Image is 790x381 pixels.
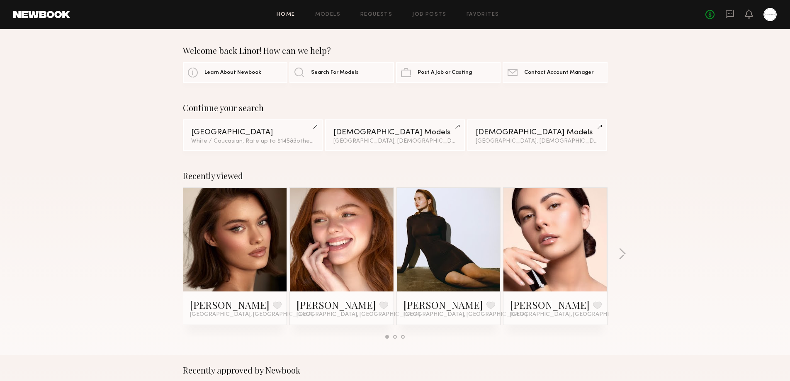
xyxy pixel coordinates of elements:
a: [PERSON_NAME] [510,298,590,311]
div: Recently approved by Newbook [183,365,608,375]
span: [GEOGRAPHIC_DATA], [GEOGRAPHIC_DATA] [190,311,314,318]
a: Favorites [467,12,499,17]
span: [GEOGRAPHIC_DATA], [GEOGRAPHIC_DATA] [404,311,527,318]
span: Contact Account Manager [524,70,593,75]
a: Post A Job or Casting [396,62,501,83]
div: Continue your search [183,103,608,113]
span: Learn About Newbook [204,70,261,75]
a: Home [277,12,295,17]
a: Models [315,12,340,17]
a: Requests [360,12,392,17]
span: & 3 other filter s [290,138,329,144]
a: Contact Account Manager [503,62,607,83]
span: Search For Models [311,70,359,75]
a: [PERSON_NAME] [190,298,270,311]
span: Post A Job or Casting [418,70,472,75]
a: [GEOGRAPHIC_DATA]White / Caucasian, Rate up to $145&3other filters [183,119,323,151]
a: [DEMOGRAPHIC_DATA] Models[GEOGRAPHIC_DATA], [DEMOGRAPHIC_DATA] / [DEMOGRAPHIC_DATA] [467,119,607,151]
a: [DEMOGRAPHIC_DATA] Models[GEOGRAPHIC_DATA], [DEMOGRAPHIC_DATA] / [DEMOGRAPHIC_DATA] [325,119,465,151]
div: [GEOGRAPHIC_DATA] [191,129,314,136]
a: [PERSON_NAME] [297,298,376,311]
a: Learn About Newbook [183,62,287,83]
a: [PERSON_NAME] [404,298,483,311]
div: Recently viewed [183,171,608,181]
span: [GEOGRAPHIC_DATA], [GEOGRAPHIC_DATA] [510,311,634,318]
a: Search For Models [289,62,394,83]
div: [DEMOGRAPHIC_DATA] Models [476,129,599,136]
a: Job Posts [412,12,447,17]
div: [GEOGRAPHIC_DATA], [DEMOGRAPHIC_DATA] / [DEMOGRAPHIC_DATA] [476,138,599,144]
div: [DEMOGRAPHIC_DATA] Models [333,129,457,136]
div: [GEOGRAPHIC_DATA], [DEMOGRAPHIC_DATA] / [DEMOGRAPHIC_DATA] [333,138,457,144]
div: White / Caucasian, Rate up to $145 [191,138,314,144]
div: Welcome back Linor! How can we help? [183,46,608,56]
span: [GEOGRAPHIC_DATA], [GEOGRAPHIC_DATA] [297,311,420,318]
